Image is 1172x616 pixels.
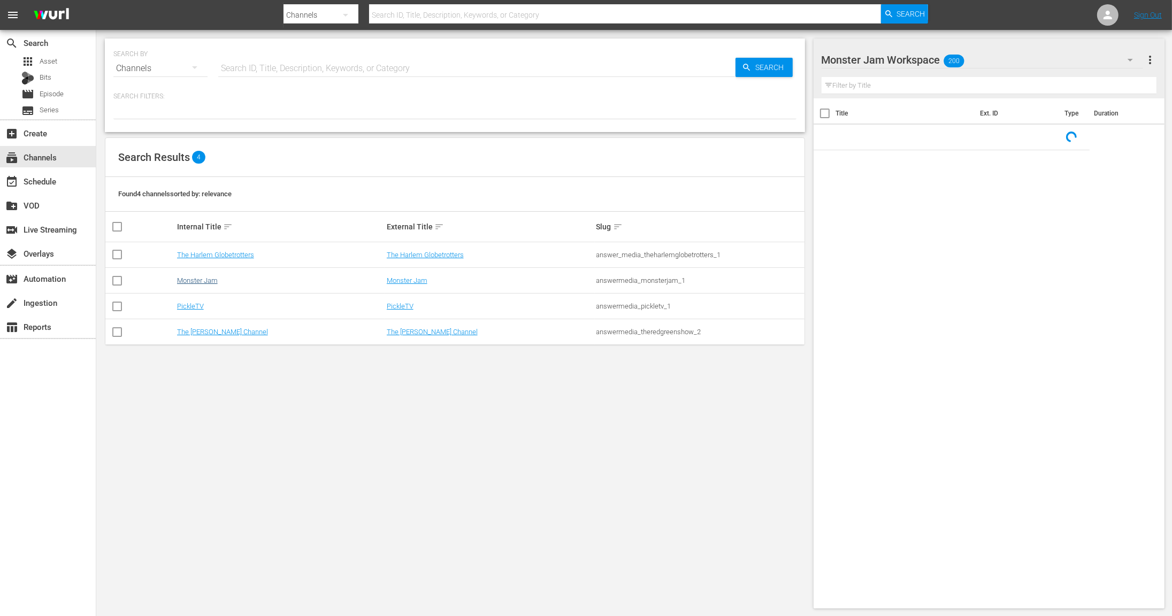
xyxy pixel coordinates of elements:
div: External Title [387,220,593,233]
span: Bits [40,72,51,83]
a: Monster Jam [177,276,218,284]
button: Search [881,4,928,24]
p: Search Filters: [113,92,796,101]
span: 200 [944,50,964,72]
div: Slug [596,220,803,233]
span: 4 [192,151,205,164]
div: Channels [113,53,208,83]
span: Series [40,105,59,115]
span: Asset [40,56,57,67]
span: sort [613,222,623,232]
div: Monster Jam Workspace [822,45,1144,75]
a: Sign Out [1134,11,1162,19]
span: Automation [5,273,18,286]
span: Search [5,37,18,50]
span: Search Results [118,151,190,164]
a: Monster Jam [387,276,427,284]
div: answer_media_theharlemglobetrotters_1 [596,251,803,259]
span: Channels [5,151,18,164]
span: more_vert [1144,53,1156,66]
a: The [PERSON_NAME] Channel [177,328,268,336]
span: Schedule [5,175,18,188]
span: Overlays [5,248,18,260]
span: Found 4 channels sorted by: relevance [118,190,232,198]
span: Search [752,58,793,77]
div: Internal Title [177,220,384,233]
img: ans4CAIJ8jUAAAAAAAAAAAAAAAAAAAAAAAAgQb4GAAAAAAAAAAAAAAAAAAAAAAAAJMjXAAAAAAAAAAAAAAAAAAAAAAAAgAT5G... [26,3,77,28]
span: Search [897,4,925,24]
span: menu [6,9,19,21]
span: Asset [21,55,34,68]
span: Live Streaming [5,224,18,236]
button: more_vert [1144,47,1156,73]
a: PickleTV [387,302,413,310]
span: Reports [5,321,18,334]
span: Episode [40,89,64,99]
th: Type [1058,98,1087,128]
span: Create [5,127,18,140]
span: Series [21,104,34,117]
div: answermedia_pickletv_1 [596,302,803,310]
th: Ext. ID [974,98,1059,128]
button: Search [736,58,793,77]
a: The Harlem Globetrotters [177,251,254,259]
a: PickleTV [177,302,204,310]
a: The [PERSON_NAME] Channel [387,328,478,336]
a: The Harlem Globetrotters [387,251,464,259]
span: Episode [21,88,34,101]
th: Duration [1087,98,1152,128]
div: answermedia_monsterjam_1 [596,276,803,284]
th: Title [836,98,974,128]
div: answermedia_theredgreenshow_2 [596,328,803,336]
span: sort [223,222,233,232]
span: Ingestion [5,297,18,310]
div: Bits [21,72,34,84]
span: VOD [5,199,18,212]
span: sort [434,222,444,232]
